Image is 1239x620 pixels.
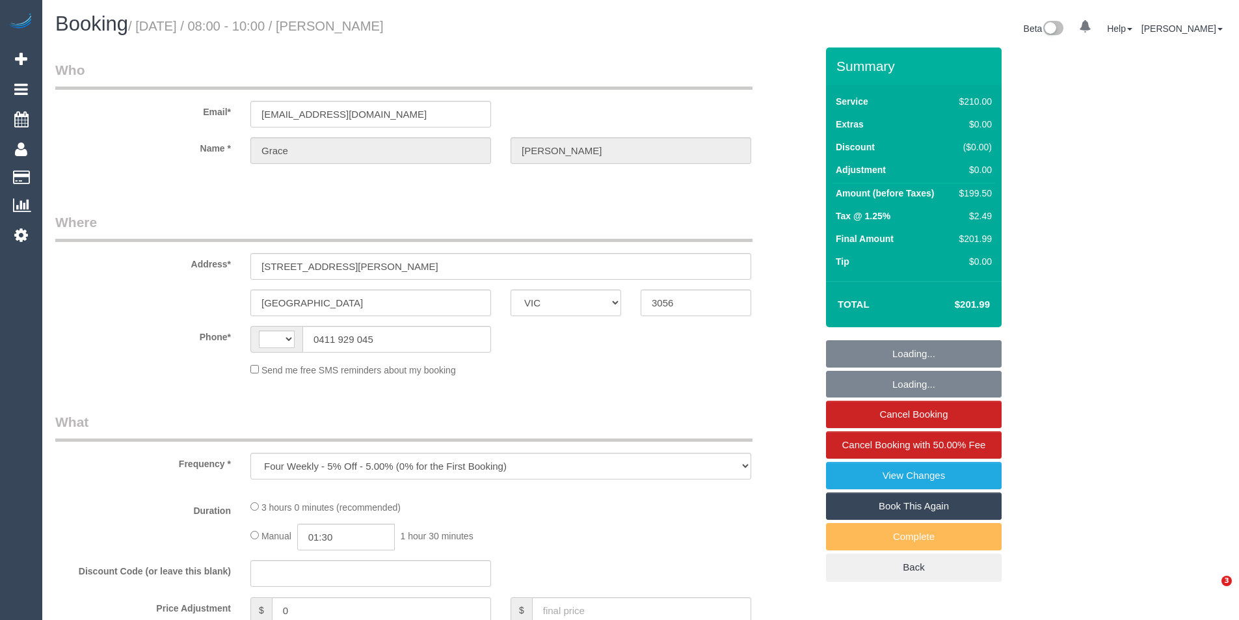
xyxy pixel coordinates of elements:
[836,59,995,74] h3: Summary
[954,232,992,245] div: $201.99
[954,209,992,222] div: $2.49
[302,326,491,353] input: Phone*
[128,19,384,33] small: / [DATE] / 08:00 - 10:00 / [PERSON_NAME]
[954,187,992,200] div: $199.50
[55,12,128,35] span: Booking
[836,95,868,108] label: Service
[401,531,473,541] span: 1 hour 30 minutes
[826,431,1002,459] a: Cancel Booking with 50.00% Fee
[46,500,241,517] label: Duration
[826,401,1002,428] a: Cancel Booking
[46,137,241,155] label: Name *
[261,365,456,375] span: Send me free SMS reminders about my booking
[836,232,894,245] label: Final Amount
[836,255,849,268] label: Tip
[1141,23,1223,34] a: [PERSON_NAME]
[838,299,870,310] strong: Total
[1221,576,1232,586] span: 3
[250,101,491,128] input: Email*
[250,137,491,164] input: First Name*
[954,163,992,176] div: $0.00
[46,453,241,470] label: Frequency *
[641,290,751,316] input: Post Code*
[8,13,34,31] img: Automaid Logo
[836,118,864,131] label: Extras
[261,531,291,541] span: Manual
[55,412,753,442] legend: What
[46,101,241,118] label: Email*
[836,187,934,200] label: Amount (before Taxes)
[826,554,1002,581] a: Back
[954,141,992,154] div: ($0.00)
[55,213,753,242] legend: Where
[46,560,241,578] label: Discount Code (or leave this blank)
[836,163,886,176] label: Adjustment
[842,439,986,450] span: Cancel Booking with 50.00% Fee
[1042,21,1063,38] img: New interface
[954,255,992,268] div: $0.00
[511,137,751,164] input: Last Name*
[261,502,401,513] span: 3 hours 0 minutes (recommended)
[954,95,992,108] div: $210.00
[55,61,753,90] legend: Who
[826,492,1002,520] a: Book This Again
[1107,23,1132,34] a: Help
[836,141,875,154] label: Discount
[826,462,1002,489] a: View Changes
[46,326,241,344] label: Phone*
[836,209,890,222] label: Tax @ 1.25%
[954,118,992,131] div: $0.00
[46,253,241,271] label: Address*
[1024,23,1064,34] a: Beta
[46,597,241,615] label: Price Adjustment
[916,299,990,310] h4: $201.99
[250,290,491,316] input: Suburb*
[1195,576,1226,607] iframe: Intercom live chat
